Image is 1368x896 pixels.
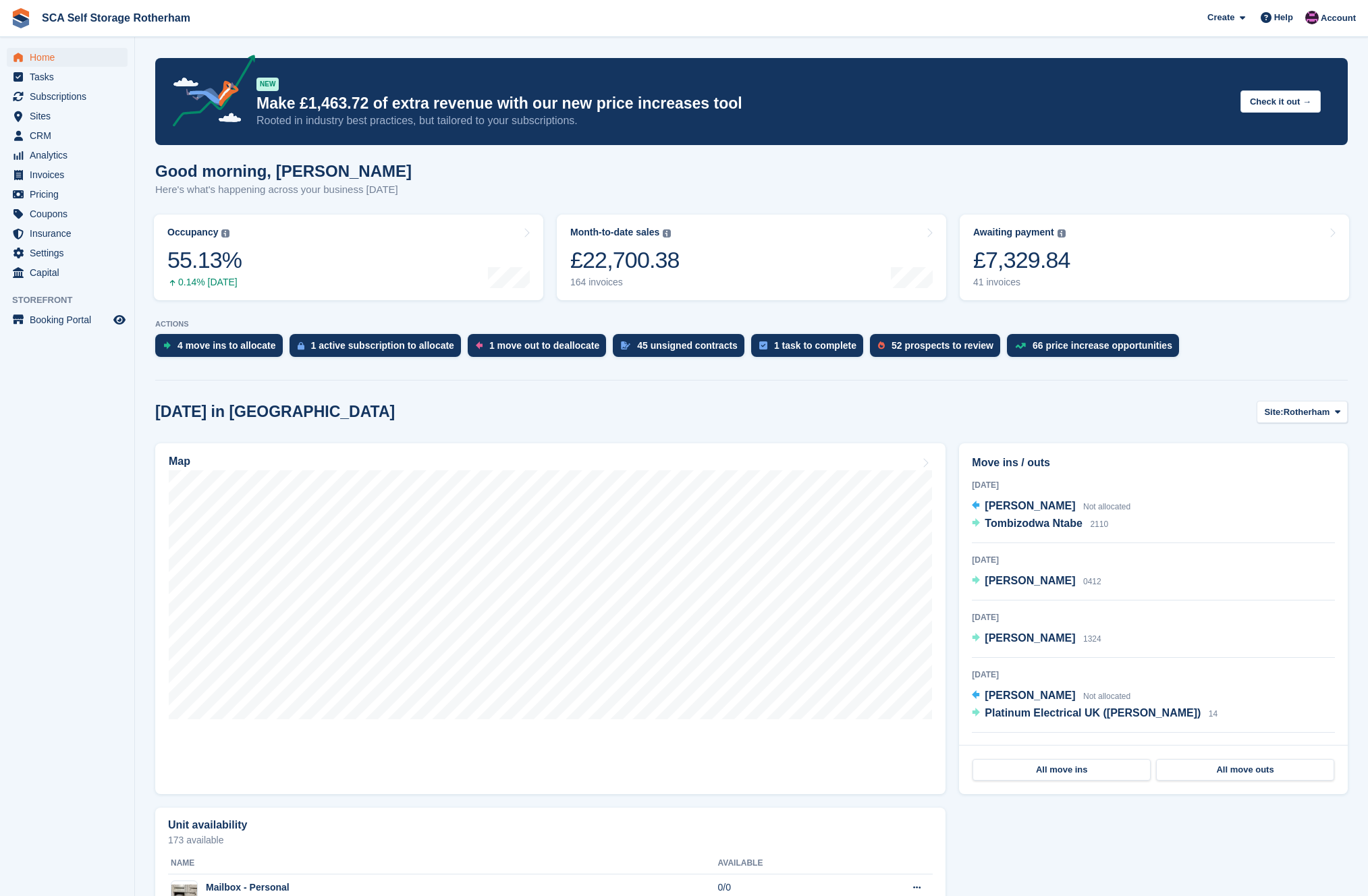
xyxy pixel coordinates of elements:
[30,87,111,106] span: Subscriptions
[30,310,111,329] span: Booking Portal
[973,277,1070,288] div: 41 invoices
[30,224,111,243] span: Insurance
[169,455,190,468] h2: Map
[168,819,247,831] h2: Unit availability
[1209,709,1217,719] span: 14
[985,575,1075,586] span: [PERSON_NAME]
[468,334,613,364] a: 1 move out to deallocate
[1090,520,1108,529] span: 2110
[206,880,298,895] div: Mailbox - Personal
[972,573,1101,590] a: [PERSON_NAME] 0412
[7,185,128,204] a: menu
[878,341,885,349] img: prospect-51fa495bee0391a8d652442698ab0144808aea92771e9ea1ae160a38d050c398.svg
[155,443,946,794] a: Map
[161,55,256,132] img: price-adjustments-announcement-icon-8257ccfd72463d97f412b2fc003d46551f7dbcb40ab6d574587a9cd5c0d94...
[621,341,630,349] img: contract_signature_icon-13c848040528278c33f63329250d36e43548de30e8caae1d1a13099fd9432cc5.svg
[7,48,128,67] a: menu
[1015,343,1026,349] img: price_increase_opportunities-93ffe204e8149a01c8c9dc8f82e8f89637d9d84a8eef4429ea346261dce0b2c0.svg
[30,185,111,204] span: Pricing
[1257,401,1348,423] button: Site: Rotherham
[290,334,468,364] a: 1 active subscription to allocate
[7,67,128,86] a: menu
[11,8,31,28] img: stora-icon-8386f47178a22dfd0bd8f6a31ec36ba5ce8667c1dd55bd0f319d3a0aa187defe.svg
[1083,577,1101,586] span: 0412
[1305,11,1319,24] img: Dale Chapman
[972,688,1130,705] a: [PERSON_NAME] Not allocated
[155,403,395,421] h2: [DATE] in [GEOGRAPHIC_DATA]
[972,498,1130,515] a: [PERSON_NAME] Not allocated
[985,707,1201,719] span: Platinum Electrical UK ([PERSON_NAME])
[30,48,111,67] span: Home
[1240,90,1321,113] button: Check it out →
[7,107,128,125] a: menu
[476,341,483,349] img: move_outs_to_deallocate_icon-f764333ba52eb49d3ac5e1228854f67142a1ed5810a6f6cc68b1a99e826820c5.svg
[751,334,870,364] a: 1 task to complete
[221,229,229,237] img: icon-info-grey-7440780725fd019a000dd9b08b2336e03edf1995a4989e88bcd33f0948082b44.svg
[1207,11,1234,24] span: Create
[1264,405,1283,419] span: Site:
[163,341,171,349] img: move_ins_to_allocate_icon-fdf77a2bb77ea45bf5b3d319d69a93e2d87916cf1d5bf7949dd705db3b84f3ca.svg
[30,107,111,125] span: Sites
[960,215,1349,300] a: Awaiting payment £7,329.84 41 invoices
[7,87,128,106] a: menu
[36,7,196,29] a: SCA Self Storage Rotherham
[1083,634,1101,644] span: 1324
[637,340,738,351] div: 45 unsigned contracts
[155,162,412,180] h1: Good morning, [PERSON_NAME]
[489,340,599,351] div: 1 move out to deallocate
[613,334,751,364] a: 45 unsigned contracts
[154,215,543,300] a: Occupancy 55.13% 0.14% [DATE]
[774,340,856,351] div: 1 task to complete
[570,277,680,288] div: 164 invoices
[972,744,1335,756] div: [DATE]
[972,705,1217,723] a: Platinum Electrical UK ([PERSON_NAME]) 14
[892,340,993,351] div: 52 prospects to review
[973,227,1054,238] div: Awaiting payment
[985,632,1075,644] span: [PERSON_NAME]
[30,204,111,223] span: Coupons
[557,215,946,300] a: Month-to-date sales £22,700.38 164 invoices
[718,853,850,874] th: Available
[177,340,276,351] div: 4 move ins to allocate
[256,94,1230,113] p: Make £1,463.72 of extra revenue with our new price increases tool
[7,146,128,165] a: menu
[256,113,1230,128] p: Rooted in industry best practices, but tailored to your subscriptions.
[1156,759,1334,781] a: All move outs
[30,146,111,165] span: Analytics
[30,244,111,262] span: Settings
[7,224,128,243] a: menu
[972,611,1335,623] div: [DATE]
[30,165,111,184] span: Invoices
[985,690,1075,701] span: [PERSON_NAME]
[1284,405,1330,419] span: Rotherham
[973,759,1151,781] a: All move ins
[1007,334,1186,364] a: 66 price increase opportunities
[1321,11,1356,25] span: Account
[663,229,671,237] img: icon-info-grey-7440780725fd019a000dd9b08b2336e03edf1995a4989e88bcd33f0948082b44.svg
[972,479,1335,491] div: [DATE]
[7,165,128,184] a: menu
[1033,340,1172,351] div: 66 price increase opportunities
[155,182,412,198] p: Here's what's happening across your business [DATE]
[1083,692,1130,701] span: Not allocated
[7,204,128,223] a: menu
[570,227,659,238] div: Month-to-date sales
[1274,11,1293,24] span: Help
[972,515,1108,533] a: Tombizodwa Ntabe 2110
[7,263,128,282] a: menu
[256,78,279,91] div: NEW
[759,341,767,349] img: task-75834270c22a3079a89374b754ae025e5fb1db73e45f91037f5363f120a921f8.svg
[972,554,1335,566] div: [DATE]
[7,244,128,262] a: menu
[167,246,242,274] div: 55.13%
[168,835,933,845] p: 173 available
[7,310,128,329] a: menu
[298,341,304,350] img: active_subscription_to_allocate_icon-d502201f5373d7db506a760aba3b589e785aa758c864c3986d89f69b8ff3...
[30,67,111,86] span: Tasks
[111,312,128,328] a: Preview store
[155,320,1348,329] p: ACTIONS
[972,669,1335,681] div: [DATE]
[168,853,718,874] th: Name
[167,227,218,238] div: Occupancy
[30,263,111,282] span: Capital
